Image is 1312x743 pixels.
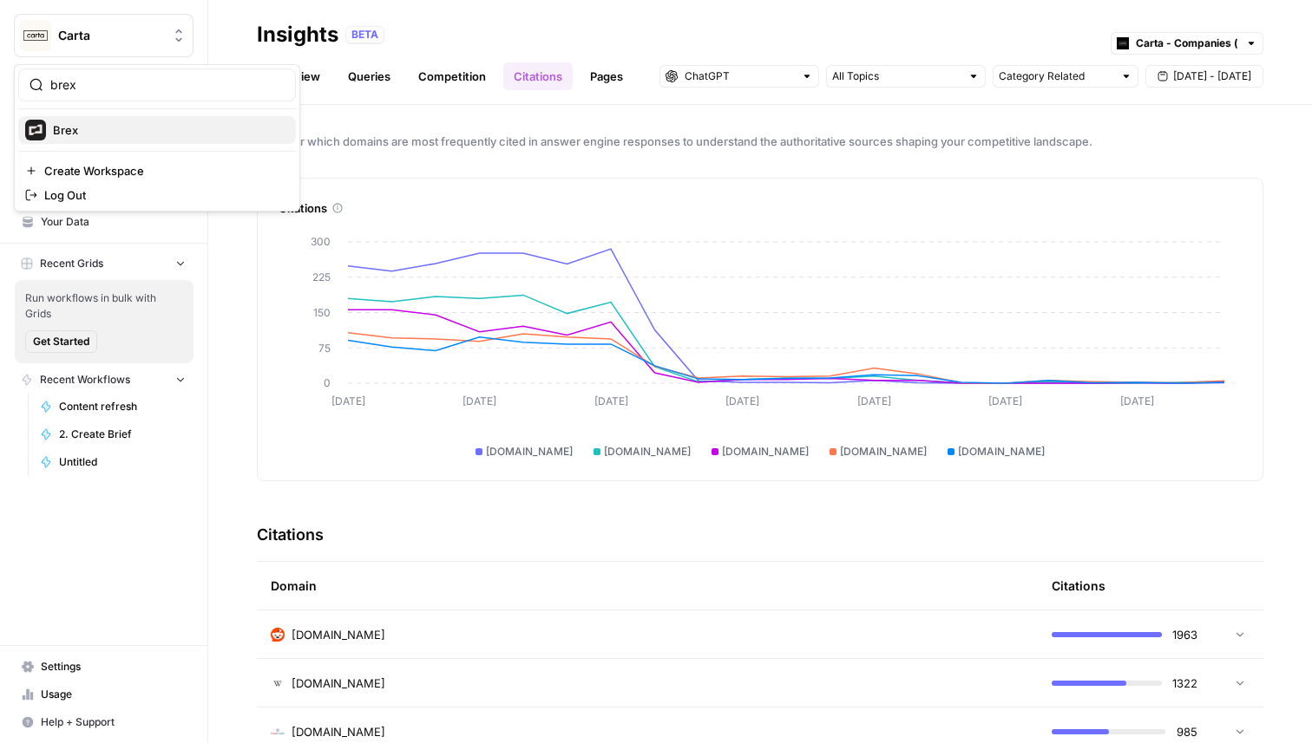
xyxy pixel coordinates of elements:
[25,120,46,140] img: Brex Logo
[18,159,296,183] a: Create Workspace
[14,64,300,212] div: Workspace: Carta
[271,725,285,739] img: 09iok296yhq4igytj9cvgry55i41
[324,376,331,389] tspan: 0
[14,367,194,393] button: Recent Workflows
[604,444,691,459] span: [DOMAIN_NAME]
[32,393,194,420] a: Content refresh
[958,444,1045,459] span: [DOMAIN_NAME]
[1172,675,1197,692] span: 1322
[580,62,633,90] a: Pages
[20,20,51,51] img: Carta Logo
[59,454,186,470] span: Untitled
[40,372,130,388] span: Recent Workflows
[14,14,194,57] button: Workspace: Carta
[14,208,194,236] a: Your Data
[832,68,961,85] input: All Topics
[257,62,331,90] a: Overview
[32,420,194,448] a: 2. Create Brief
[25,330,97,353] button: Get Started
[292,723,385,740] span: [DOMAIN_NAME]
[58,27,163,44] span: Carta
[32,448,194,476] a: Untitled
[1136,35,1238,52] input: Carta - Companies (cap table)
[338,62,401,90] a: Queries
[279,199,1242,217] div: Citations
[594,394,628,407] tspan: [DATE]
[271,628,285,642] img: m2cl2pnoess66jx31edqk0jfpcfn
[33,334,89,349] span: Get Started
[271,676,285,690] img: vm3p9xuvjyp37igu3cuc8ys7u6zv
[257,523,324,547] h3: Citations
[857,394,891,407] tspan: [DATE]
[14,708,194,736] button: Help + Support
[41,659,186,675] span: Settings
[257,21,338,49] div: Insights
[292,675,385,692] span: [DOMAIN_NAME]
[840,444,927,459] span: [DOMAIN_NAME]
[40,256,103,271] span: Recent Grids
[41,687,186,702] span: Usage
[271,562,1024,609] div: Domain
[685,68,794,85] input: ChatGPT
[44,186,282,204] span: Log Out
[462,394,496,407] tspan: [DATE]
[18,183,296,207] a: Log Out
[503,62,573,90] a: Citations
[1172,626,1197,643] span: 1963
[312,270,331,284] tspan: 225
[331,394,365,407] tspan: [DATE]
[725,394,759,407] tspan: [DATE]
[1173,68,1251,84] span: [DATE] - [DATE]
[25,290,183,322] span: Run workflows in bulk with Grids
[53,121,282,139] span: Brex
[318,342,331,355] tspan: 75
[313,306,331,319] tspan: 150
[408,62,496,90] a: Competition
[486,444,573,459] span: [DOMAIN_NAME]
[292,626,385,643] span: [DOMAIN_NAME]
[14,251,194,277] button: Recent Grids
[50,76,285,94] input: Search Workspaces
[59,399,186,414] span: Content refresh
[59,427,186,442] span: 2. Create Brief
[14,653,194,681] a: Settings
[1120,394,1154,407] tspan: [DATE]
[14,681,194,708] a: Usage
[41,714,186,730] span: Help + Support
[345,26,384,43] div: BETA
[41,214,186,230] span: Your Data
[257,133,1263,150] span: Discover which domains are most frequently cited in answer engine responses to understand the aut...
[311,235,331,248] tspan: 300
[1145,65,1263,88] button: [DATE] - [DATE]
[722,444,809,459] span: [DOMAIN_NAME]
[988,394,1022,407] tspan: [DATE]
[44,162,282,179] span: Create Workspace
[1052,562,1105,609] div: Citations
[1176,723,1197,740] span: 985
[999,68,1113,85] input: Category Related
